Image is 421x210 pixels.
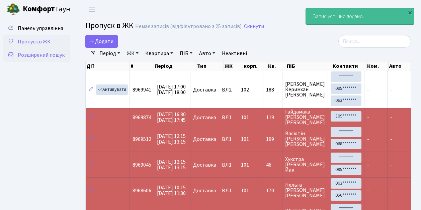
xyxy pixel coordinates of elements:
span: Доставка [193,115,216,120]
span: 46 [266,162,279,168]
span: ВЛ2 [222,87,235,92]
th: ПІБ [286,61,332,71]
a: Активувати [96,84,128,95]
span: 119 [266,115,279,120]
span: [PERSON_NAME] Керимхан [PERSON_NAME] [285,81,325,97]
th: Тип [196,61,224,71]
span: 101 [241,136,249,143]
span: [DATE] 12:15 [DATE] 13:15 [157,133,186,146]
span: 8969045 [133,161,151,169]
th: Ком. [366,61,389,71]
span: [DATE] 10:15 [DATE] 11:30 [157,184,186,197]
span: ВЛ1 [222,188,235,193]
span: 8969874 [133,114,151,121]
a: Період [97,48,123,59]
span: [DATE] 12:15 [DATE] 13:15 [157,158,186,171]
span: Розширений пошук [18,51,65,59]
span: - [390,161,392,169]
a: Квартира [143,48,176,59]
span: - [367,187,369,194]
span: [DATE] 17:00 [DATE] 18:00 [157,83,186,96]
span: ВЛ1 [222,115,235,120]
span: - [390,86,392,93]
span: 102 [241,86,249,93]
span: Пропуск в ЖК [18,38,51,45]
span: - [367,161,369,169]
span: Гайдамака [PERSON_NAME] [PERSON_NAME] [285,109,325,125]
span: - [367,86,369,93]
button: Переключити навігацію [84,4,100,15]
img: logo.png [7,3,20,16]
span: - [367,114,369,121]
span: 199 [266,137,279,142]
b: Комфорт [23,4,55,14]
th: Кв. [267,61,286,71]
a: Неактивні [219,48,250,59]
a: Пропуск в ЖК [3,35,70,48]
input: Пошук... [338,35,411,48]
th: Авто [389,61,411,71]
th: Контакти [332,61,366,71]
span: 101 [241,161,249,169]
span: Панель управління [18,25,63,32]
a: Панель управління [3,22,70,35]
div: Немає записів (відфільтровано з 25 записів). [135,23,243,30]
a: Авто [196,48,218,59]
a: ВЛ2 -. К. [392,5,413,13]
th: Період [154,61,196,71]
span: ВЛ1 [222,137,235,142]
span: Хукстра [PERSON_NAME] Йак [285,157,325,173]
th: ЖК [224,61,243,71]
span: [DATE] 16:30 [DATE] 17:45 [157,111,186,124]
span: Доставка [193,188,216,193]
span: Доставка [193,137,216,142]
span: Пропуск в ЖК [85,20,134,31]
span: 101 [241,114,249,121]
th: # [130,61,154,71]
span: 188 [266,87,279,92]
span: 170 [266,188,279,193]
span: Додати [90,38,113,45]
span: Васютін [PERSON_NAME] [PERSON_NAME] [285,131,325,147]
span: 8969941 [133,86,151,93]
th: Дії [86,61,130,71]
span: - [390,114,392,121]
th: корп. [243,61,267,71]
span: Таун [23,4,70,15]
span: - [390,136,392,143]
span: Доставка [193,162,216,168]
a: Додати [85,35,118,48]
span: Нельга [PERSON_NAME] [PERSON_NAME] [285,182,325,198]
span: 8968606 [133,187,151,194]
a: ПІБ [177,48,195,59]
span: - [367,136,369,143]
a: ЖК [124,48,141,59]
a: Скинути [244,23,264,30]
span: ВЛ1 [222,162,235,168]
span: 8969512 [133,136,151,143]
span: 101 [241,187,249,194]
span: - [390,187,392,194]
div: Запис успішно додано. [306,8,414,24]
b: ВЛ2 -. К. [392,6,413,13]
div: × [407,9,413,16]
span: Доставка [193,87,216,92]
a: Розширений пошук [3,48,70,62]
